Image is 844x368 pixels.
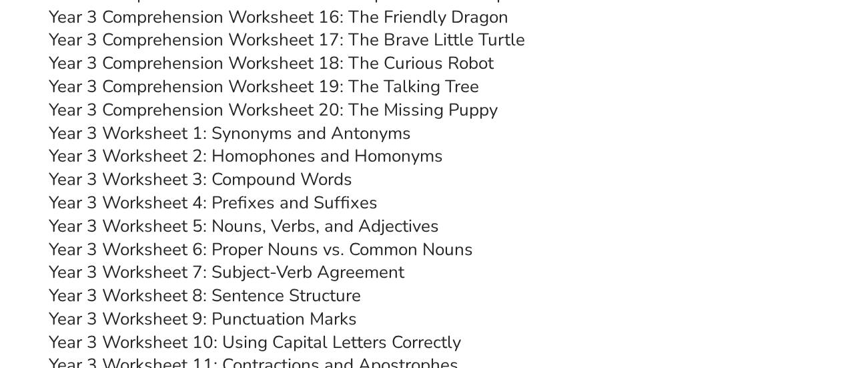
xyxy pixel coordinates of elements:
a: Year 3 Comprehension Worksheet 17: The Brave Little Turtle [49,28,525,51]
iframe: Chat Widget [622,217,844,368]
a: Year 3 Comprehension Worksheet 16: The Friendly Dragon [49,5,508,29]
a: Year 3 Worksheet 8: Sentence Structure [49,284,361,307]
a: Year 3 Worksheet 1: Synonyms and Antonyms [49,122,411,145]
a: Year 3 Worksheet 5: Nouns, Verbs, and Adjectives [49,214,439,238]
a: Year 3 Worksheet 10: Using Capital Letters Correctly [49,331,461,354]
a: Year 3 Worksheet 4: Prefixes and Suffixes [49,191,378,214]
a: Year 3 Comprehension Worksheet 19: The Talking Tree [49,75,479,98]
a: Year 3 Worksheet 7: Subject-Verb Agreement [49,260,404,284]
a: Year 3 Comprehension Worksheet 18: The Curious Robot [49,51,494,75]
a: Year 3 Comprehension Worksheet 20: The Missing Puppy [49,98,498,122]
a: Year 3 Worksheet 3: Compound Words [49,168,352,191]
a: Year 3 Worksheet 2: Homophones and Homonyms [49,144,443,168]
a: Year 3 Worksheet 6: Proper Nouns vs. Common Nouns [49,238,473,261]
a: Year 3 Worksheet 9: Punctuation Marks [49,307,357,331]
